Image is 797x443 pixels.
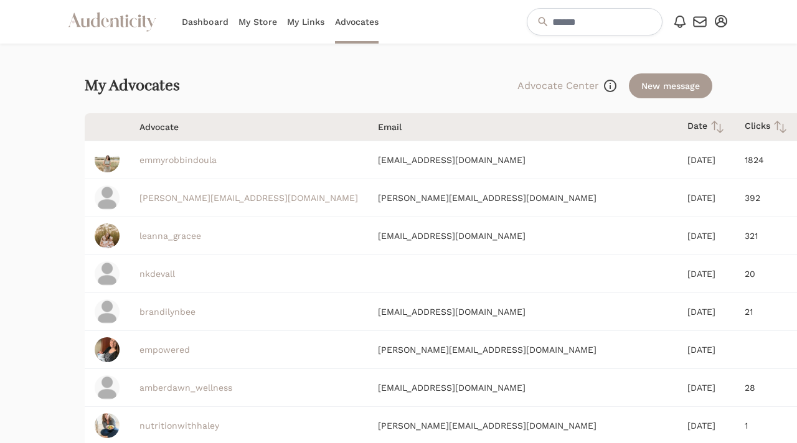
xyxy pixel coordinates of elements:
[368,141,677,179] td: [EMAIL_ADDRESS][DOMAIN_NAME]
[378,122,402,132] span: translation missing: en.retailers.advocates.table.headers.email
[139,231,201,241] a: leanna_gracee
[368,331,677,369] td: [PERSON_NAME][EMAIL_ADDRESS][DOMAIN_NAME]
[139,383,232,393] a: amberdawn_wellness
[677,179,735,217] td: [DATE]
[85,77,180,95] h2: My Advocates
[95,147,120,172] img: IMG_8097.jpeg
[677,331,735,369] td: [DATE]
[368,293,677,331] td: [EMAIL_ADDRESS][DOMAIN_NAME]
[139,307,196,317] a: brandilynbee
[368,217,677,255] td: [EMAIL_ADDRESS][DOMAIN_NAME]
[139,421,219,431] a: nutritionwithhaley
[139,193,358,203] a: [PERSON_NAME][EMAIL_ADDRESS][DOMAIN_NAME]
[95,413,120,438] img: DSC01053%20(2021_10_14%2013_02_16%20UTC).jpg
[677,369,735,407] td: [DATE]
[139,155,217,165] a: emmyrobbindoula
[95,337,120,362] img: photo.jpg
[95,261,120,286] img: profile_placeholder-31ad5683cba438d506de2ca55e5b7fef2797a66a93674dffcf12fdfc4190be5e.png
[629,73,712,98] a: New message
[95,299,120,324] img: profile_placeholder-31ad5683cba438d506de2ca55e5b7fef2797a66a93674dffcf12fdfc4190be5e.png
[517,78,599,93] button: Advocate Center
[677,293,735,331] td: [DATE]
[677,217,735,255] td: [DATE]
[130,113,368,141] th: Advocate
[139,345,190,355] a: empowered
[687,119,725,134] div: Date
[95,185,120,210] img: profile_placeholder-31ad5683cba438d506de2ca55e5b7fef2797a66a93674dffcf12fdfc4190be5e.png
[95,375,120,400] img: profile_placeholder-31ad5683cba438d506de2ca55e5b7fef2797a66a93674dffcf12fdfc4190be5e.png
[368,179,677,217] td: [PERSON_NAME][EMAIL_ADDRESS][DOMAIN_NAME]
[368,369,677,407] td: [EMAIL_ADDRESS][DOMAIN_NAME]
[677,255,735,293] td: [DATE]
[139,269,175,279] a: nkdevall
[95,223,120,248] img: image_picker_24164AA7-4865-48DF-A931-2177CCDDFA7A-756-00000006314B7A28.jpg
[677,141,735,179] td: [DATE]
